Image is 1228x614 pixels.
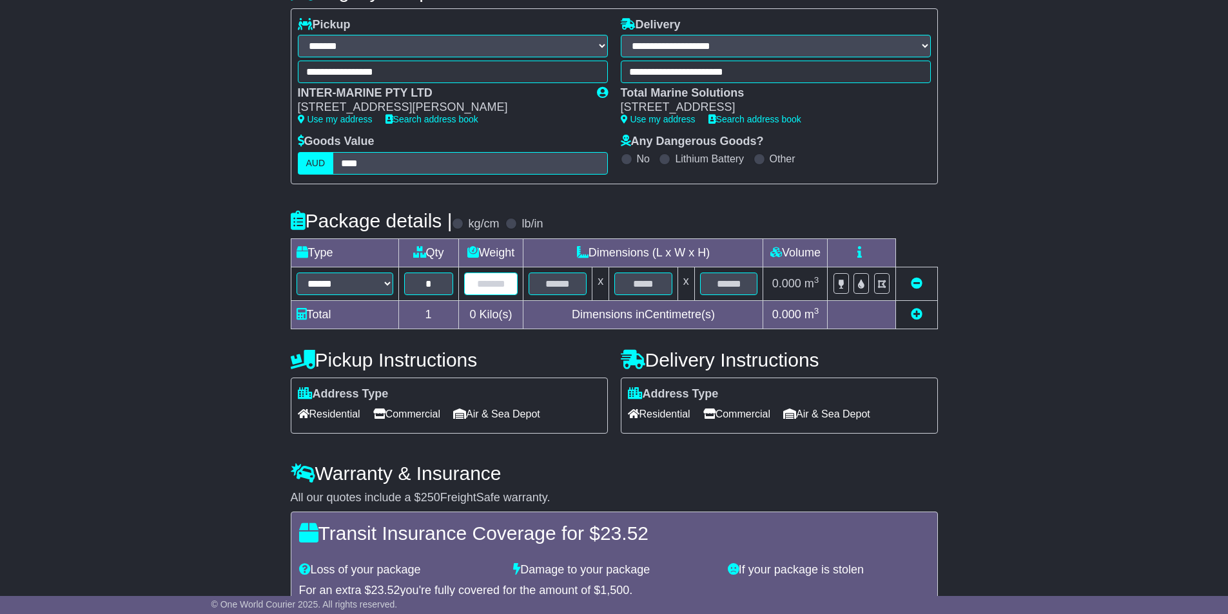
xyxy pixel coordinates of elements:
div: All our quotes include a $ FreightSafe warranty. [291,491,938,505]
span: m [804,308,819,321]
label: Any Dangerous Goods? [621,135,764,149]
a: Search address book [385,114,478,124]
label: kg/cm [468,217,499,231]
label: Address Type [298,387,389,401]
span: 23.52 [371,584,400,597]
h4: Delivery Instructions [621,349,938,370]
td: Type [291,238,398,267]
td: 1 [398,300,458,329]
h4: Pickup Instructions [291,349,608,370]
span: 250 [421,491,440,504]
a: Add new item [911,308,922,321]
h4: Warranty & Insurance [291,463,938,484]
span: Residential [628,404,690,424]
div: Damage to your package [507,563,721,577]
div: Loss of your package [293,563,507,577]
label: Lithium Battery [675,153,744,165]
td: Dimensions in Centimetre(s) [523,300,763,329]
a: Remove this item [911,277,922,290]
label: No [637,153,650,165]
span: 1,500 [600,584,629,597]
div: [STREET_ADDRESS] [621,101,918,115]
h4: Transit Insurance Coverage for $ [299,523,930,544]
td: Volume [763,238,828,267]
div: For an extra $ you're fully covered for the amount of $ . [299,584,930,598]
h4: Package details | [291,210,453,231]
td: x [677,267,694,300]
span: 0.000 [772,277,801,290]
td: Total [291,300,398,329]
span: Air & Sea Depot [453,404,540,424]
span: © One World Courier 2025. All rights reserved. [211,599,398,609]
span: Commercial [373,404,440,424]
span: Residential [298,404,360,424]
span: 23.52 [600,523,648,544]
label: AUD [298,152,334,175]
td: Weight [458,238,523,267]
td: Dimensions (L x W x H) [523,238,763,267]
span: m [804,277,819,290]
sup: 3 [814,306,819,316]
td: Qty [398,238,458,267]
td: Kilo(s) [458,300,523,329]
sup: 3 [814,275,819,285]
label: Goods Value [298,135,375,149]
span: 0.000 [772,308,801,321]
div: INTER-MARINE PTY LTD [298,86,584,101]
span: 0 [469,308,476,321]
a: Search address book [708,114,801,124]
label: lb/in [521,217,543,231]
td: x [592,267,609,300]
label: Other [770,153,795,165]
div: Total Marine Solutions [621,86,918,101]
a: Use my address [621,114,696,124]
div: [STREET_ADDRESS][PERSON_NAME] [298,101,584,115]
label: Address Type [628,387,719,401]
span: Air & Sea Depot [783,404,870,424]
label: Pickup [298,18,351,32]
span: Commercial [703,404,770,424]
div: If your package is stolen [721,563,936,577]
a: Use my address [298,114,373,124]
label: Delivery [621,18,681,32]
